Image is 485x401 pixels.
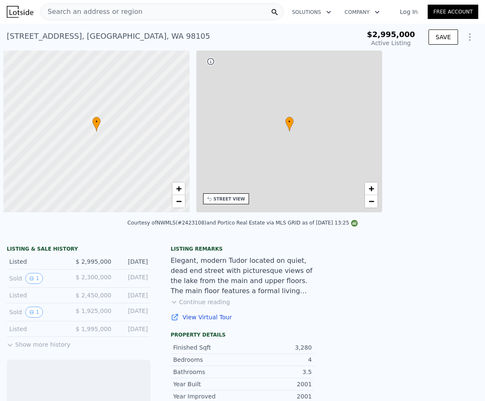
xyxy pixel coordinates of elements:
[171,331,314,338] div: Property details
[9,325,69,333] div: Listed
[176,196,181,206] span: −
[367,30,415,39] span: $2,995,000
[243,380,312,388] div: 2001
[369,196,374,206] span: −
[76,258,112,265] span: $ 2,995,000
[243,343,312,352] div: 3,280
[461,29,478,45] button: Show Options
[176,183,181,194] span: +
[76,307,112,314] span: $ 1,925,000
[285,118,294,126] span: •
[118,307,148,318] div: [DATE]
[9,273,69,284] div: Sold
[9,257,69,266] div: Listed
[173,368,243,376] div: Bathrooms
[171,298,230,306] button: Continue reading
[76,326,112,332] span: $ 1,995,000
[25,307,43,318] button: View historical data
[7,337,70,349] button: Show more history
[7,246,150,254] div: LISTING & SALE HISTORY
[76,292,112,299] span: $ 2,450,000
[369,183,374,194] span: +
[171,313,314,321] a: View Virtual Tour
[351,220,358,227] img: NWMLS Logo
[338,5,386,20] button: Company
[92,117,101,131] div: •
[118,291,148,299] div: [DATE]
[214,196,245,202] div: STREET VIEW
[365,195,378,208] a: Zoom out
[172,195,185,208] a: Zoom out
[429,29,458,45] button: SAVE
[243,368,312,376] div: 3.5
[172,182,185,195] a: Zoom in
[371,40,411,46] span: Active Listing
[25,273,43,284] button: View historical data
[390,8,428,16] a: Log In
[41,7,142,17] span: Search an address or region
[365,182,378,195] a: Zoom in
[171,246,314,252] div: Listing remarks
[285,5,338,20] button: Solutions
[171,256,314,296] div: Elegant, modern Tudor located on quiet, dead end street with picturesque views of the lake from t...
[7,6,33,18] img: Lotside
[243,392,312,401] div: 2001
[76,274,112,281] span: $ 2,300,000
[118,257,148,266] div: [DATE]
[92,118,101,126] span: •
[243,356,312,364] div: 4
[9,307,69,318] div: Sold
[173,343,243,352] div: Finished Sqft
[428,5,478,19] a: Free Account
[173,356,243,364] div: Bedrooms
[173,392,243,401] div: Year Improved
[118,273,148,284] div: [DATE]
[118,325,148,333] div: [DATE]
[127,220,357,226] div: Courtesy of NWMLS (#2423108) and Portico Real Estate via MLS GRID as of [DATE] 13:25
[7,30,210,42] div: [STREET_ADDRESS] , [GEOGRAPHIC_DATA] , WA 98105
[9,291,69,299] div: Listed
[285,117,294,131] div: •
[173,380,243,388] div: Year Built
